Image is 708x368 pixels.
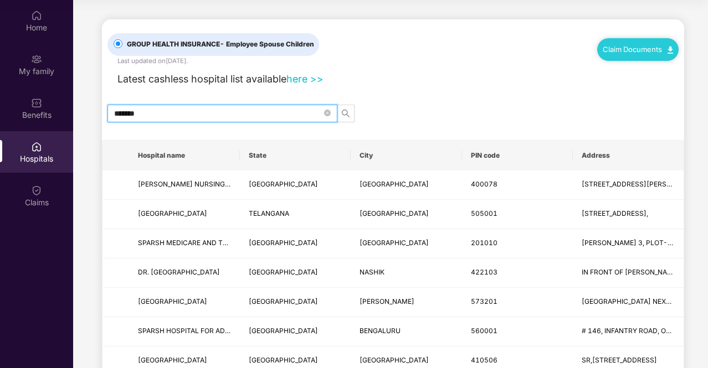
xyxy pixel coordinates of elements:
td: UTTAR PRADESH [240,229,351,258]
span: 573201 [471,297,497,305]
span: [PERSON_NAME] [360,297,414,305]
img: svg+xml;base64,PHN2ZyB4bWxucz0iaHR0cDovL3d3dy53My5vcmcvMjAwMC9zdmciIHdpZHRoPSIxMC40IiBoZWlnaHQ9Ij... [668,46,673,54]
th: City [351,141,461,170]
img: svg+xml;base64,PHN2ZyBpZD0iQ2xhaW0iIHhtbG5zPSJodHRwOi8vd3d3LnczLm9yZy8yMDAwL3N2ZyIgd2lkdGg9IjIwIi... [31,185,42,196]
td: GHAZIABAD [351,229,461,258]
span: Hospital name [138,151,231,160]
span: [GEOGRAPHIC_DATA] [138,297,207,305]
span: SPARSH MEDICARE AND TRAUMA CENTRE [138,239,275,247]
td: MUMBAI [351,170,461,200]
td: KARNATAKA [240,317,351,346]
span: BENGALURU [360,326,401,335]
td: IN FRONT OF SIDDHIVINAYAK HOSPITAL BEHIND STATE BANK SINNAR NASHIK [573,258,684,288]
span: SPARSH HOSPITAL FOR ADVANCED SURGERIES [138,326,291,335]
span: DR. [GEOGRAPHIC_DATA] [138,268,220,276]
th: Hospital name [129,141,240,170]
span: [GEOGRAPHIC_DATA] [138,356,207,364]
td: TELANGANA [240,200,351,229]
span: GROUP HEALTH INSURANCE [122,39,319,50]
td: D WING, SRISHTI BUILDING,1ST & 2ND FLOOR,BHANDUP, MAHARASHTRA - 400078 [573,170,684,200]
span: [GEOGRAPHIC_DATA] [138,209,207,217]
th: PIN code [462,141,573,170]
td: # 146, INFANTRY ROAD, OPP TO POLICE COMMISSIONERS OFFICE [573,317,684,346]
span: [PERSON_NAME] NURSING HOME [138,180,247,188]
td: 3-3-127, DCTORS STREET, [573,200,684,229]
span: Latest cashless hospital list available [117,73,286,85]
span: 422103 [471,268,497,276]
span: [GEOGRAPHIC_DATA] [360,239,429,247]
span: Address [582,151,675,160]
span: [GEOGRAPHIC_DATA] [249,268,318,276]
th: Address [573,141,684,170]
td: DR. AVHADS SPARSH HOSPITAL [129,258,240,288]
td: SHAKTI KHAND 3, PLOT-54, INDIRAPURAM, GHAZIABAD(UP) [573,229,684,258]
span: 201010 [471,239,497,247]
td: SPARSH MEDICARE AND TRAUMA CENTRE [129,229,240,258]
td: KARNATAKA [240,288,351,317]
span: [STREET_ADDRESS][PERSON_NAME] [582,180,701,188]
span: [GEOGRAPHIC_DATA] [360,209,429,217]
img: svg+xml;base64,PHN2ZyBpZD0iSG9tZSIgeG1sbnM9Imh0dHA6Ly93d3cudzMub3JnLzIwMDAvc3ZnIiB3aWR0aD0iMjAiIG... [31,10,42,21]
span: search [337,109,354,118]
td: HASSAN [351,288,461,317]
th: State [240,141,351,170]
td: SPARSH HOSPITAL [129,288,240,317]
td: BM ROAD NEXT TO BHANU THEATRE [573,288,684,317]
img: svg+xml;base64,PHN2ZyBpZD0iQmVuZWZpdHMiIHhtbG5zPSJodHRwOi8vd3d3LnczLm9yZy8yMDAwL3N2ZyIgd2lkdGg9Ij... [31,97,42,108]
span: [GEOGRAPHIC_DATA] [249,239,318,247]
span: [GEOGRAPHIC_DATA] [249,326,318,335]
span: - Employee Spouse Children [220,40,314,48]
td: MAHARASHTRA [240,170,351,200]
span: [STREET_ADDRESS], [582,209,648,217]
span: 505001 [471,209,497,217]
span: [GEOGRAPHIC_DATA] [249,356,318,364]
span: [GEOGRAPHIC_DATA] [249,297,318,305]
span: close-circle [324,108,331,118]
a: here >> [286,73,324,85]
span: SR,[STREET_ADDRESS] [582,356,657,364]
td: MAHARASHTRA [240,258,351,288]
img: svg+xml;base64,PHN2ZyB3aWR0aD0iMjAiIGhlaWdodD0iMjAiIHZpZXdCb3g9IjAgMCAyMCAyMCIgZmlsbD0ibm9uZSIgeG... [31,54,42,65]
span: [GEOGRAPHIC_DATA] [360,356,429,364]
td: SPARSH CHILDREN HOSPITAL [129,200,240,229]
span: 400078 [471,180,497,188]
span: [GEOGRAPHIC_DATA] [249,180,318,188]
td: DR MANISHAS SPARSHAD NURSING HOME [129,170,240,200]
td: SPARSH HOSPITAL FOR ADVANCED SURGERIES [129,317,240,346]
a: Claim Documents [603,45,673,54]
span: [GEOGRAPHIC_DATA] [360,180,429,188]
button: search [337,105,355,122]
td: KARIMNAGAR [351,200,461,229]
td: NASHIK [351,258,461,288]
span: 410506 [471,356,497,364]
img: svg+xml;base64,PHN2ZyBpZD0iSG9zcGl0YWxzIiB4bWxucz0iaHR0cDovL3d3dy53My5vcmcvMjAwMC9zdmciIHdpZHRoPS... [31,141,42,152]
span: 560001 [471,326,497,335]
span: close-circle [324,110,331,116]
td: BENGALURU [351,317,461,346]
div: Last updated on [DATE] . [117,56,188,66]
span: NASHIK [360,268,384,276]
span: TELANGANA [249,209,289,217]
